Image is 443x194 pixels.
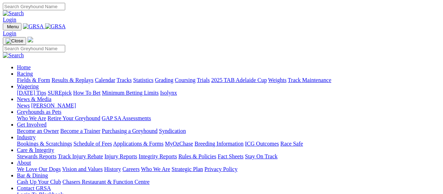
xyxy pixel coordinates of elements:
[17,115,440,122] div: Greyhounds as Pets
[3,3,65,10] input: Search
[3,52,24,59] img: Search
[73,141,112,147] a: Schedule of Fees
[27,37,33,42] img: logo-grsa-white.png
[141,166,170,172] a: Who We Are
[17,90,440,96] div: Wagering
[17,166,440,172] div: About
[165,141,193,147] a: MyOzChase
[62,166,103,172] a: Vision and Values
[195,141,244,147] a: Breeding Information
[17,128,440,134] div: Get Involved
[17,122,47,128] a: Get Involved
[17,179,440,185] div: Bar & Dining
[17,128,59,134] a: Become an Owner
[17,134,36,140] a: Industry
[17,147,54,153] a: Care & Integrity
[280,141,303,147] a: Race Safe
[62,179,149,185] a: Chasers Restaurant & Function Centre
[155,77,173,83] a: Grading
[218,153,244,159] a: Fact Sheets
[17,141,72,147] a: Bookings & Scratchings
[17,90,46,96] a: [DATE] Tips
[17,172,48,178] a: Bar & Dining
[51,77,93,83] a: Results & Replays
[17,115,46,121] a: Who We Are
[95,77,115,83] a: Calendar
[3,30,16,36] a: Login
[6,38,23,44] img: Close
[7,24,19,29] span: Menu
[17,77,50,83] a: Fields & Form
[60,128,100,134] a: Become a Trainer
[178,153,216,159] a: Rules & Policies
[139,153,177,159] a: Integrity Reports
[160,90,177,96] a: Isolynx
[3,10,24,17] img: Search
[17,96,51,102] a: News & Media
[268,77,287,83] a: Weights
[45,23,66,30] img: GRSA
[245,153,277,159] a: Stay On Track
[3,23,21,30] button: Toggle navigation
[122,166,140,172] a: Careers
[17,102,440,109] div: News & Media
[17,141,440,147] div: Industry
[23,23,44,30] img: GRSA
[17,153,56,159] a: Stewards Reports
[102,128,158,134] a: Purchasing a Greyhound
[3,45,65,52] input: Search
[197,77,210,83] a: Trials
[17,185,51,191] a: Contact GRSA
[175,77,196,83] a: Coursing
[211,77,267,83] a: 2025 TAB Adelaide Cup
[58,153,103,159] a: Track Injury Rebate
[17,166,61,172] a: We Love Our Dogs
[113,141,164,147] a: Applications & Forms
[288,77,331,83] a: Track Maintenance
[17,153,440,160] div: Care & Integrity
[104,166,121,172] a: History
[102,90,159,96] a: Minimum Betting Limits
[117,77,132,83] a: Tracks
[3,17,16,23] a: Login
[245,141,279,147] a: ICG Outcomes
[159,128,186,134] a: Syndication
[17,179,61,185] a: Cash Up Your Club
[48,115,100,121] a: Retire Your Greyhound
[133,77,154,83] a: Statistics
[17,102,30,108] a: News
[102,115,151,121] a: GAP SA Assessments
[172,166,203,172] a: Strategic Plan
[73,90,101,96] a: How To Bet
[104,153,137,159] a: Injury Reports
[31,102,76,108] a: [PERSON_NAME]
[17,83,39,89] a: Wagering
[17,71,33,77] a: Racing
[17,109,61,115] a: Greyhounds as Pets
[204,166,238,172] a: Privacy Policy
[48,90,72,96] a: SUREpick
[17,160,31,166] a: About
[17,64,31,70] a: Home
[3,37,26,45] button: Toggle navigation
[17,77,440,83] div: Racing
